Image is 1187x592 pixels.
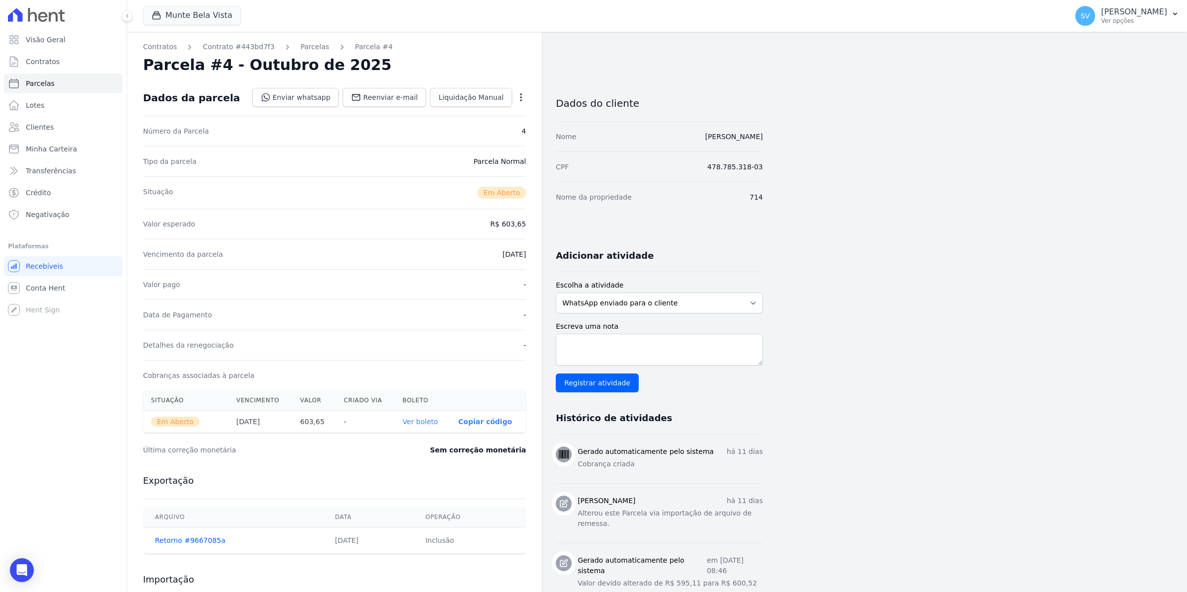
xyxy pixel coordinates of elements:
[578,459,763,469] p: Cobrança criada
[556,412,672,424] h3: Histórico de atividades
[323,507,413,527] th: Data
[143,187,173,199] dt: Situação
[556,373,639,392] input: Registrar atividade
[143,42,526,52] nav: Breadcrumb
[523,280,526,290] dd: -
[143,249,223,259] dt: Vencimento da parcela
[1081,12,1090,19] span: SV
[26,283,65,293] span: Conta Hent
[143,42,177,52] a: Contratos
[1101,17,1167,25] p: Ver opções
[556,97,763,109] h3: Dados do cliente
[26,188,51,198] span: Crédito
[503,249,526,259] dd: [DATE]
[4,183,123,203] a: Crédito
[143,340,234,350] dt: Detalhes da renegociação
[300,42,329,52] a: Parcelas
[26,210,70,220] span: Negativação
[4,74,123,93] a: Parcelas
[4,278,123,298] a: Conta Hent
[4,139,123,159] a: Minha Carteira
[26,35,66,45] span: Visão Geral
[707,555,763,576] p: em [DATE] 08:46
[143,475,526,487] h3: Exportação
[26,57,60,67] span: Contratos
[363,92,418,102] span: Reenviar e-mail
[26,261,63,271] span: Recebíveis
[252,88,339,107] a: Enviar whatsapp
[1101,7,1167,17] p: [PERSON_NAME]
[477,187,526,199] span: Em Aberto
[143,370,254,380] dt: Cobranças associadas à parcela
[413,527,526,554] td: Inclusão
[143,445,370,455] dt: Última correção monetária
[458,418,512,426] button: Copiar código
[143,56,391,74] h2: Parcela #4 - Outubro de 2025
[143,219,195,229] dt: Valor esperado
[292,390,336,411] th: Valor
[4,161,123,181] a: Transferências
[143,507,323,527] th: Arquivo
[578,508,763,529] p: Alterou este Parcela via importação de arquivo de remessa.
[556,192,632,202] dt: Nome da propriedade
[203,42,275,52] a: Contrato #443bd7f3
[707,162,763,172] dd: 478.785.318-03
[578,578,763,589] p: Valor devido alterado de R$ 595,11 para R$ 600,52
[355,42,393,52] a: Parcela #4
[228,390,293,411] th: Vencimento
[26,78,55,88] span: Parcelas
[473,156,526,166] dd: Parcela Normal
[143,126,209,136] dt: Número da Parcela
[578,555,707,576] h3: Gerado automaticamente pelo sistema
[556,132,576,142] dt: Nome
[143,92,240,104] div: Dados da parcela
[413,507,526,527] th: Operação
[490,219,526,229] dd: R$ 603,65
[336,411,394,433] th: -
[556,250,654,262] h3: Adicionar atividade
[343,88,426,107] a: Reenviar e-mail
[151,417,200,427] span: Em Aberto
[4,117,123,137] a: Clientes
[26,144,77,154] span: Minha Carteira
[143,390,228,411] th: Situação
[430,88,512,107] a: Liquidação Manual
[556,321,763,332] label: Escreva uma nota
[556,162,569,172] dt: CPF
[26,100,45,110] span: Lotes
[143,156,197,166] dt: Tipo da parcela
[523,340,526,350] dd: -
[4,205,123,224] a: Negativação
[26,122,54,132] span: Clientes
[4,95,123,115] a: Lotes
[143,6,241,25] button: Munte Bela Vista
[403,418,438,426] a: Ver boleto
[705,133,763,141] a: [PERSON_NAME]
[323,527,413,554] td: [DATE]
[26,166,76,176] span: Transferências
[1067,2,1187,30] button: SV [PERSON_NAME] Ver opções
[155,536,225,544] a: Retorno #9667085a
[521,126,526,136] dd: 4
[228,411,293,433] th: [DATE]
[143,280,180,290] dt: Valor pago
[336,390,394,411] th: Criado via
[578,446,714,457] h3: Gerado automaticamente pelo sistema
[430,445,526,455] dd: Sem correção monetária
[292,411,336,433] th: 603,65
[10,558,34,582] div: Open Intercom Messenger
[143,310,212,320] dt: Data de Pagamento
[8,240,119,252] div: Plataformas
[578,496,635,506] h3: [PERSON_NAME]
[749,192,763,202] dd: 714
[4,30,123,50] a: Visão Geral
[4,256,123,276] a: Recebíveis
[143,574,526,586] h3: Importação
[395,390,450,411] th: Boleto
[556,280,763,291] label: Escolha a atividade
[523,310,526,320] dd: -
[727,496,763,506] p: há 11 dias
[4,52,123,72] a: Contratos
[727,446,763,457] p: há 11 dias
